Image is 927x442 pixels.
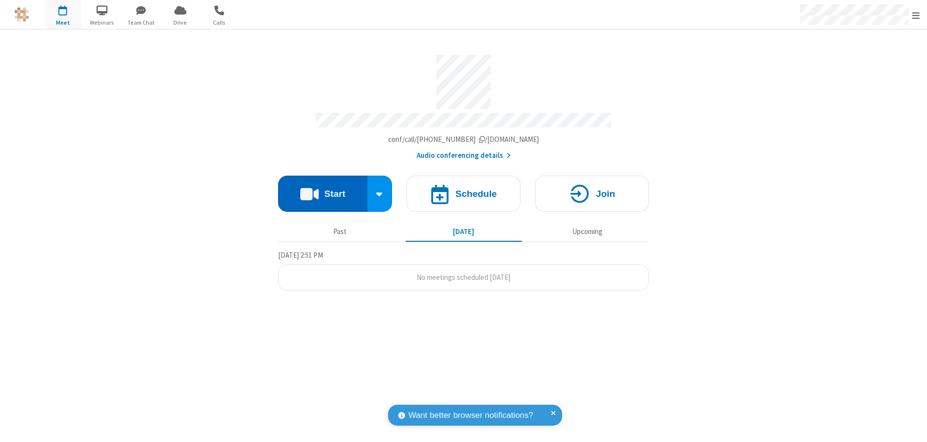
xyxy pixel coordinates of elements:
[282,222,398,241] button: Past
[278,250,323,260] span: [DATE] 2:51 PM
[417,273,510,282] span: No meetings scheduled [DATE]
[535,176,649,212] button: Join
[408,409,533,422] span: Want better browser notifications?
[14,7,29,22] img: QA Selenium DO NOT DELETE OR CHANGE
[596,189,615,198] h4: Join
[278,249,649,291] section: Today's Meetings
[388,135,539,144] span: Copy my meeting room link
[45,18,81,27] span: Meet
[367,176,393,212] div: Start conference options
[162,18,198,27] span: Drive
[407,176,520,212] button: Schedule
[417,150,511,161] button: Audio conferencing details
[278,48,649,161] section: Account details
[388,134,539,145] button: Copy my meeting room linkCopy my meeting room link
[123,18,159,27] span: Team Chat
[201,18,238,27] span: Calls
[529,222,646,241] button: Upcoming
[278,176,367,212] button: Start
[84,18,120,27] span: Webinars
[903,417,920,435] iframe: Chat
[324,189,345,198] h4: Start
[455,189,497,198] h4: Schedule
[406,222,522,241] button: [DATE]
